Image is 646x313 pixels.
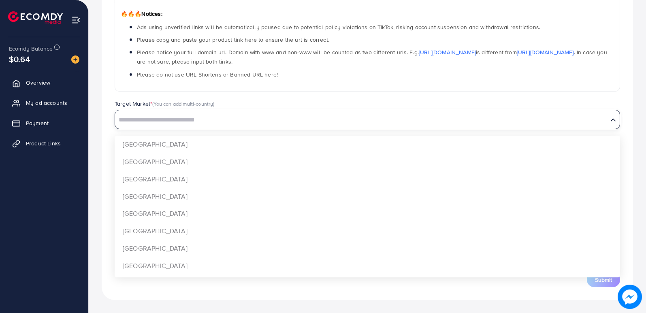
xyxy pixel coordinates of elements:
span: Ecomdy Balance [9,45,53,53]
p: Click on the button or drag files here [316,183,419,193]
button: Upload video [338,199,397,214]
a: Product Links [6,135,82,151]
label: Target Market [115,100,215,108]
span: Upload video [346,204,388,209]
span: $0.64 [9,53,30,65]
input: Search for option [116,114,607,126]
span: Product Links [26,139,61,147]
a: [URL][DOMAIN_NAME] [517,48,574,56]
span: 🔥🔥🔥 [121,10,141,18]
span: Please notice your full domain url. Domain with www and non-www will be counted as two different ... [137,48,607,66]
a: Payment [6,115,82,131]
h2: You can upload a video [316,166,419,178]
a: Overview [6,75,82,91]
p: *Note: If you use unverified product links, the Ecomdy system will notify the support team to rev... [115,243,620,263]
span: Please copy and paste your product link here to ensure the url is correct. [137,36,329,44]
label: Upload video [115,138,151,146]
img: menu [71,15,81,25]
img: logo [8,11,63,24]
button: Submit [587,273,620,287]
span: Notices: [121,10,162,18]
span: Please do not use URL Shortens or Banned URL here! [137,70,278,79]
span: Submit [595,276,612,284]
span: Overview [26,79,50,87]
a: My ad accounts [6,95,82,111]
img: image [71,55,79,64]
a: [URL][DOMAIN_NAME] [419,48,476,56]
div: Search for option [115,110,620,129]
span: Payment [26,119,49,127]
img: image [618,285,642,309]
span: My ad accounts [26,99,67,107]
span: (You can add multi-country) [152,100,214,107]
span: Ads using unverified links will be automatically paused due to potential policy violations on Tik... [137,23,540,31]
